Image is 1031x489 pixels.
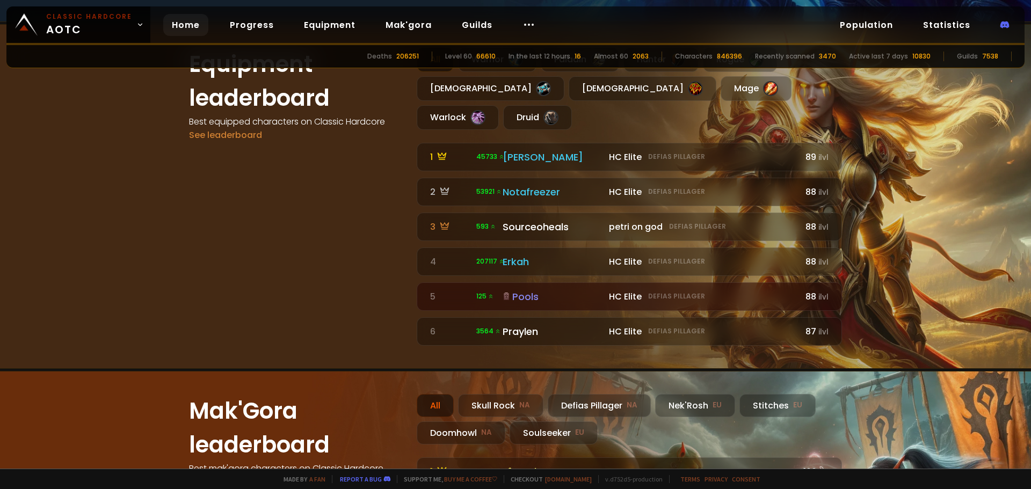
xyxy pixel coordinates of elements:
[569,76,716,101] div: [DEMOGRAPHIC_DATA]
[669,222,726,231] small: Defias Pillager
[801,185,829,199] div: 88
[503,254,602,269] div: Erkah
[519,400,530,411] small: NA
[503,464,602,479] div: Rîvench
[476,187,502,196] span: 53921
[430,255,470,268] div: 4
[417,213,842,241] a: 3 593 Sourceoheals petri on godDefias Pillager88ilvl
[793,400,802,411] small: EU
[594,52,628,61] div: Almost 60
[163,14,208,36] a: Home
[340,475,382,483] a: Report a bug
[189,47,404,115] h1: Equipment leaderboard
[503,289,602,304] div: Pools
[417,247,842,276] a: 4 207117 Erkah HC EliteDefias Pillager88ilvl
[417,457,842,486] a: 1 18 RîvenchLEFTOVERStitches100
[417,105,499,130] div: Warlock
[609,220,794,233] div: petri on god
[982,52,998,61] div: 7538
[476,222,496,231] span: 593
[309,475,325,483] a: a fan
[957,52,978,61] div: Guilds
[189,394,404,462] h1: Mak'Gora leaderboard
[818,327,829,337] small: ilvl
[575,427,584,438] small: EU
[717,52,742,61] div: 846396
[46,12,132,38] span: AOTC
[417,317,842,346] a: 6 3564 Praylen HC EliteDefias Pillager87ilvl
[476,291,494,301] span: 125
[503,150,602,164] div: [PERSON_NAME]
[721,76,792,101] div: Mage
[609,185,794,199] div: HC Elite
[801,150,829,164] div: 89
[476,326,501,336] span: 3564
[648,257,705,266] small: Defias Pillager
[739,394,816,417] div: Stitches
[367,52,392,61] div: Deaths
[609,150,794,164] div: HC Elite
[277,475,325,483] span: Made by
[818,187,829,198] small: ilvl
[189,462,404,475] h4: Best mak'gora characters on Classic Hardcore
[295,14,364,36] a: Equipment
[755,52,815,61] div: Recently scanned
[818,292,829,302] small: ilvl
[377,14,440,36] a: Mak'gora
[503,105,572,130] div: Druid
[444,475,497,483] a: Buy me a coffee
[417,178,842,206] a: 2 53921 Notafreezer HC EliteDefias Pillager88ilvl
[503,324,602,339] div: Praylen
[648,291,705,301] small: Defias Pillager
[417,421,505,444] div: Doomhowl
[598,475,663,483] span: v. d752d5 - production
[397,475,497,483] span: Support me,
[189,115,404,128] h4: Best equipped characters on Classic Hardcore
[801,290,829,303] div: 88
[430,220,470,233] div: 3
[818,222,829,232] small: ilvl
[503,185,602,199] div: Notafreezer
[609,255,794,268] div: HC Elite
[801,465,829,478] div: 100
[656,466,689,476] small: Stitches
[849,52,908,61] div: Active last 7 days
[819,52,836,61] div: 3470
[417,394,454,417] div: All
[417,76,564,101] div: [DEMOGRAPHIC_DATA]
[801,325,829,338] div: 87
[818,152,829,163] small: ilvl
[818,257,829,267] small: ilvl
[609,465,794,478] div: LEFTOVER
[801,220,829,233] div: 88
[476,152,505,162] span: 45733
[705,475,728,483] a: Privacy
[6,6,150,43] a: Classic HardcoreAOTC
[914,14,979,36] a: Statistics
[503,220,602,234] div: Sourceoheals
[430,150,470,164] div: 1
[509,52,570,61] div: In the last 12 hours
[713,400,722,411] small: EU
[430,290,470,303] div: 5
[510,421,598,444] div: Soulseeker
[648,326,705,336] small: Defias Pillager
[476,52,496,61] div: 66610
[732,475,760,483] a: Consent
[417,143,842,171] a: 1 45733 [PERSON_NAME] HC EliteDefias Pillager89ilvl
[396,52,419,61] div: 206251
[430,185,470,199] div: 2
[189,129,262,141] a: See leaderboard
[627,400,637,411] small: NA
[476,257,505,266] span: 207117
[417,282,842,311] a: 5 125 Pools HC EliteDefias Pillager88ilvl
[476,466,490,476] span: 18
[430,465,470,478] div: 1
[831,14,902,36] a: Population
[675,52,713,61] div: Characters
[801,255,829,268] div: 88
[445,52,472,61] div: Level 60
[504,475,592,483] span: Checkout
[575,52,581,61] div: 16
[609,325,794,338] div: HC Elite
